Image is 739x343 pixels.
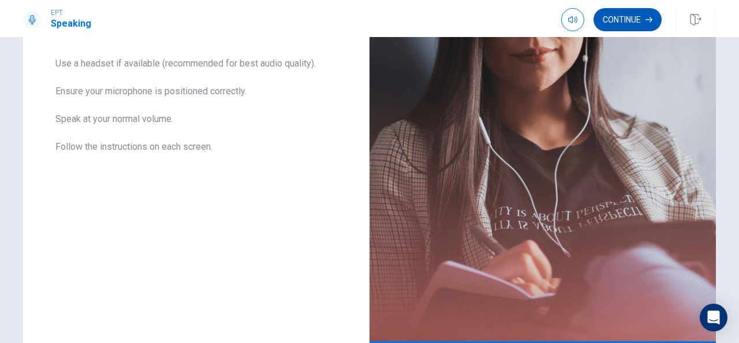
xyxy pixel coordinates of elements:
[700,304,727,331] div: Open Intercom Messenger
[51,9,91,17] span: EPT
[51,17,91,31] h1: Speaking
[55,57,337,168] span: Use a headset if available (recommended for best audio quality). Ensure your microphone is positi...
[594,8,662,31] button: Continue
